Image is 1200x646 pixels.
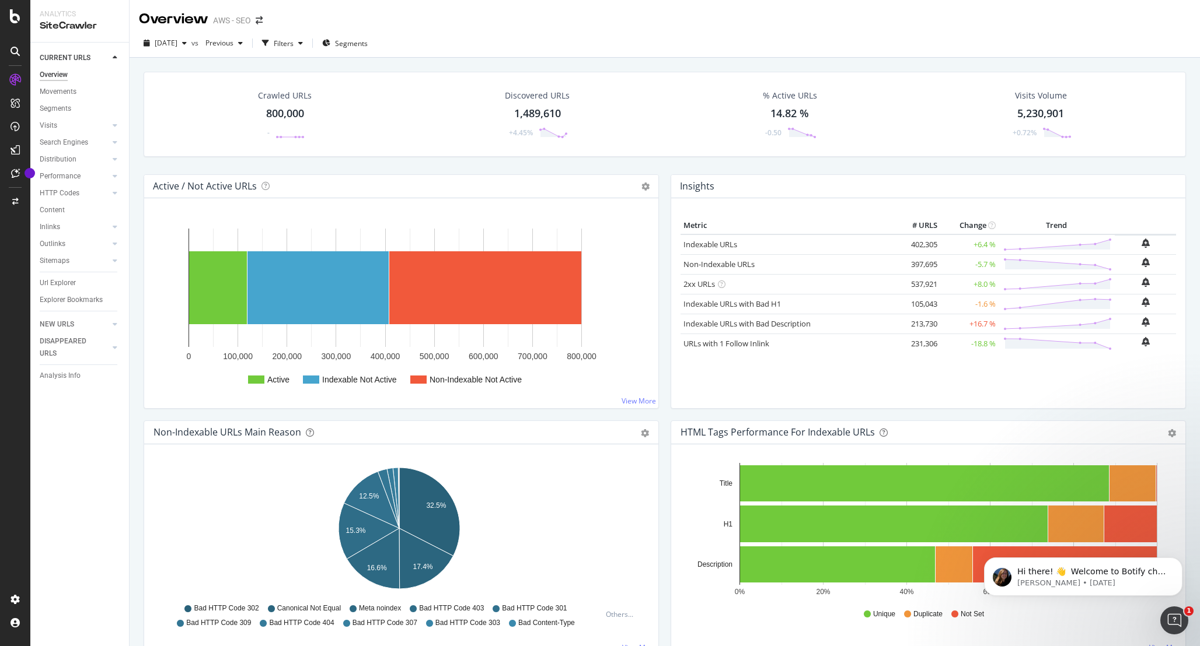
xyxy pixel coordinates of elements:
text: Indexable Not Active [322,375,397,384]
a: Overview [40,69,121,81]
a: Visits [40,120,109,132]
div: Overview [139,9,208,29]
h4: Active / Not Active URLs [153,178,257,194]
td: 231,306 [894,333,940,353]
div: HTML Tags Performance for Indexable URLs [681,426,875,438]
td: -5.7 % [940,254,999,274]
span: Bad HTTP Code 301 [502,603,567,613]
text: 0 [187,352,191,361]
div: Segments [40,103,71,115]
span: Bad HTTP Code 309 [186,618,251,628]
a: Non-Indexable URLs [683,259,755,269]
span: vs [191,38,201,48]
svg: A chart. [681,463,1172,598]
a: Performance [40,170,109,182]
div: arrow-right-arrow-left [256,16,263,24]
text: 32.5% [426,501,446,510]
h4: Insights [680,178,714,194]
span: Canonical Not Equal [277,603,341,613]
a: View More [622,396,656,406]
div: AWS - SEO [213,15,251,26]
a: Content [40,204,121,216]
text: H1 [724,520,733,528]
td: 213,730 [894,314,940,333]
text: 300,000 [322,352,351,361]
th: Metric [681,217,894,234]
td: +8.0 % [940,274,999,294]
span: Bad HTTP Code 302 [194,603,259,613]
div: Crawled URLs [258,90,312,101]
text: 17.4% [413,563,432,571]
div: 800,000 [266,106,304,121]
div: - [267,128,270,138]
text: Title [720,479,733,487]
div: Discovered URLs [505,90,570,101]
div: -0.50 [765,128,782,138]
div: Movements [40,86,76,98]
button: Filters [257,34,308,52]
span: Bad HTTP Code 307 [353,618,417,628]
a: Indexable URLs [683,239,737,250]
a: Indexable URLs with Bad H1 [683,299,781,309]
div: +0.72% [1013,128,1037,138]
text: 16.6% [367,564,387,572]
th: Trend [999,217,1115,234]
div: 14.82 % [770,106,809,121]
div: SiteCrawler [40,19,120,33]
div: +4.45% [509,128,533,138]
text: 500,000 [420,352,449,361]
div: bell-plus [1142,238,1150,248]
div: gear [1168,429,1176,437]
button: Segments [318,34,372,52]
div: A chart. [154,217,645,399]
th: # URLS [894,217,940,234]
a: Distribution [40,153,109,166]
a: Outlinks [40,238,109,250]
text: 700,000 [518,352,547,361]
div: Search Engines [40,136,88,149]
span: Unique [873,609,895,619]
div: Others... [606,609,639,619]
a: Analysis Info [40,370,121,382]
span: Duplicate [913,609,943,619]
text: 600,000 [469,352,498,361]
iframe: Intercom notifications message [967,533,1200,615]
div: Analysis Info [40,370,81,382]
button: Previous [201,34,247,52]
text: Description [697,560,732,568]
a: URLs with 1 Follow Inlink [683,338,769,349]
text: 0% [735,588,745,596]
th: Change [940,217,999,234]
div: Distribution [40,153,76,166]
div: Sitemaps [40,255,69,267]
span: Bad HTTP Code 404 [269,618,334,628]
div: Filters [274,38,294,48]
div: Inlinks [40,221,60,233]
span: Segments [335,38,368,48]
a: Explorer Bookmarks [40,294,121,306]
span: 2025 Sep. 10th [155,38,177,48]
text: Non-Indexable Not Active [430,375,522,384]
span: Meta noindex [359,603,401,613]
span: Bad HTTP Code 303 [435,618,500,628]
span: Previous [201,38,233,48]
div: bell-plus [1142,317,1150,326]
div: % Active URLs [763,90,817,101]
text: 20% [816,588,830,596]
text: 800,000 [567,352,596,361]
div: Analytics [40,9,120,19]
a: CURRENT URLS [40,52,109,64]
div: Outlinks [40,238,65,250]
text: 100,000 [223,352,253,361]
td: 397,695 [894,254,940,274]
span: Bad Content-Type [518,618,575,628]
td: 537,921 [894,274,940,294]
div: bell-plus [1142,337,1150,346]
svg: A chart. [154,463,645,598]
